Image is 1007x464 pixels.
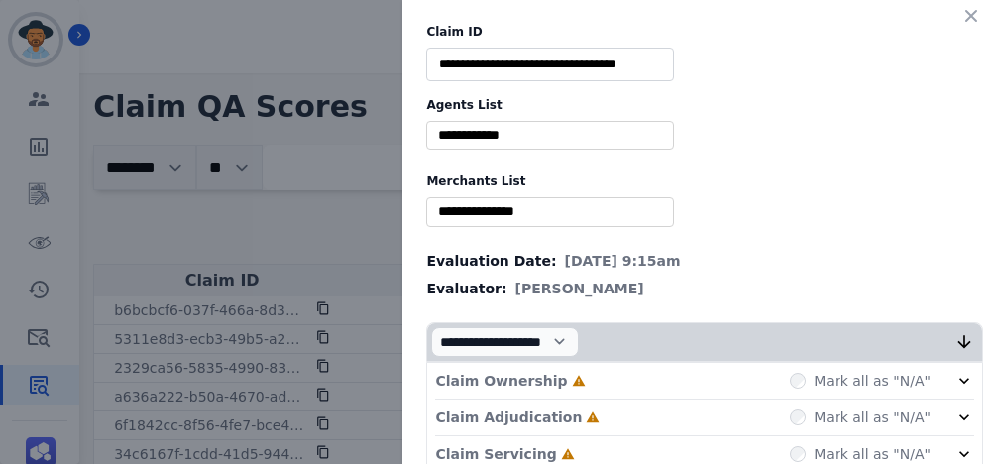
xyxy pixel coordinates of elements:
[435,444,556,464] p: Claim Servicing
[565,251,681,271] span: [DATE] 9:15am
[515,279,644,298] span: [PERSON_NAME]
[426,174,983,189] label: Merchants List
[426,24,983,40] label: Claim ID
[426,251,983,271] div: Evaluation Date:
[435,407,582,427] p: Claim Adjudication
[814,371,931,391] label: Mark all as "N/A"
[814,444,931,464] label: Mark all as "N/A"
[431,125,669,146] ul: selected options
[426,279,983,298] div: Evaluator:
[435,371,567,391] p: Claim Ownership
[431,201,669,222] ul: selected options
[814,407,931,427] label: Mark all as "N/A"
[426,97,983,113] label: Agents List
